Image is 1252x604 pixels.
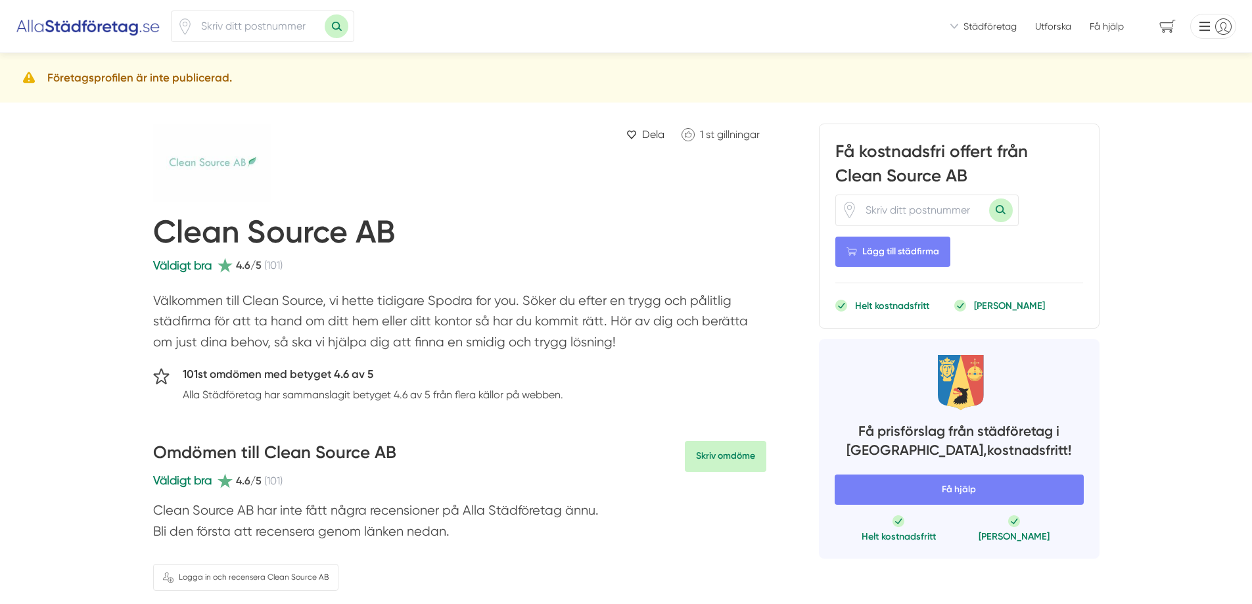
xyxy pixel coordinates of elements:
[183,386,563,403] p: Alla Städföretag har sammanslagit betyget 4.6 av 5 från flera källor på webben.
[963,20,1017,33] span: Städföretag
[153,290,766,359] p: Välkommen till Clean Source, vi hette tidigare Spodra for you. Söker du efter en trygg och pålitl...
[642,126,664,143] span: Dela
[1090,20,1124,33] span: Få hjälp
[974,299,1045,312] p: [PERSON_NAME]
[1150,15,1185,38] span: navigation-cart
[153,213,395,256] h1: Clean Source AB
[183,365,563,386] h5: 101st omdömen med betyget 4.6 av 5
[325,14,348,38] button: Sök med postnummer
[621,124,670,145] a: Dela
[153,473,212,487] span: Väldigt bra
[989,198,1013,222] button: Sök med postnummer
[700,128,703,141] span: 1
[264,257,283,273] span: (101)
[153,124,298,202] img: Clean Source AB logotyp
[177,18,193,35] svg: Pin / Karta
[153,564,338,591] a: Logga in och recensera Clean Source AB
[153,258,212,272] span: Väldigt bra
[179,571,329,584] span: Logga in och recensera Clean Source AB
[264,473,283,489] span: (101)
[841,202,858,218] svg: Pin / Karta
[47,69,232,87] h5: Företagsprofilen är inte publicerad.
[153,441,396,471] h3: Omdömen till Clean Source AB
[855,299,929,312] p: Helt kostnadsfritt
[979,530,1050,543] p: [PERSON_NAME]
[862,530,936,543] p: Helt kostnadsfritt
[193,11,325,41] input: Skriv ditt postnummer
[835,237,950,267] : Lägg till städfirma
[16,16,160,37] img: Alla Städföretag
[835,140,1083,194] h3: Få kostnadsfri offert från Clean Source AB
[835,421,1084,464] h4: Få prisförslag från städföretag i [GEOGRAPHIC_DATA], kostnadsfritt!
[841,202,858,218] span: Klicka för att använda din position.
[858,195,989,225] input: Skriv ditt postnummer
[706,128,760,141] span: st gillningar
[675,124,766,145] a: Klicka för att gilla Clean Source AB
[1035,20,1071,33] a: Utforska
[835,475,1084,505] span: Få hjälp
[153,500,766,548] p: Clean Source AB har inte fått några recensioner på Alla Städföretag ännu. Bli den första att rece...
[685,441,766,471] a: Skriv omdöme
[177,18,193,35] span: Klicka för att använda din position.
[236,257,262,273] span: 4.6/5
[236,473,262,489] span: 4.6/5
